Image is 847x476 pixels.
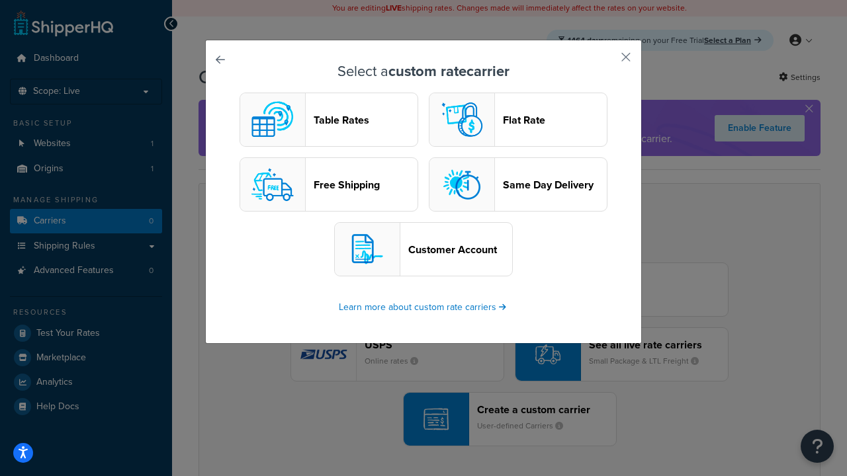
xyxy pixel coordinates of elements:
strong: custom rate carrier [388,60,510,82]
img: free logo [246,158,299,211]
img: customerAccount logo [341,223,394,276]
button: flat logoFlat Rate [429,93,607,147]
button: customerAccount logoCustomer Account [334,222,513,276]
header: Table Rates [314,114,418,126]
header: Customer Account [408,243,512,256]
header: Same Day Delivery [503,178,607,191]
button: custom logoTable Rates [240,93,418,147]
header: Free Shipping [314,178,418,191]
a: Learn more about custom rate carriers [339,300,508,314]
img: sameday logo [435,158,488,211]
img: flat logo [435,93,488,146]
h3: Select a [239,63,608,79]
button: free logoFree Shipping [240,157,418,212]
header: Flat Rate [503,114,607,126]
img: custom logo [246,93,299,146]
button: sameday logoSame Day Delivery [429,157,607,212]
